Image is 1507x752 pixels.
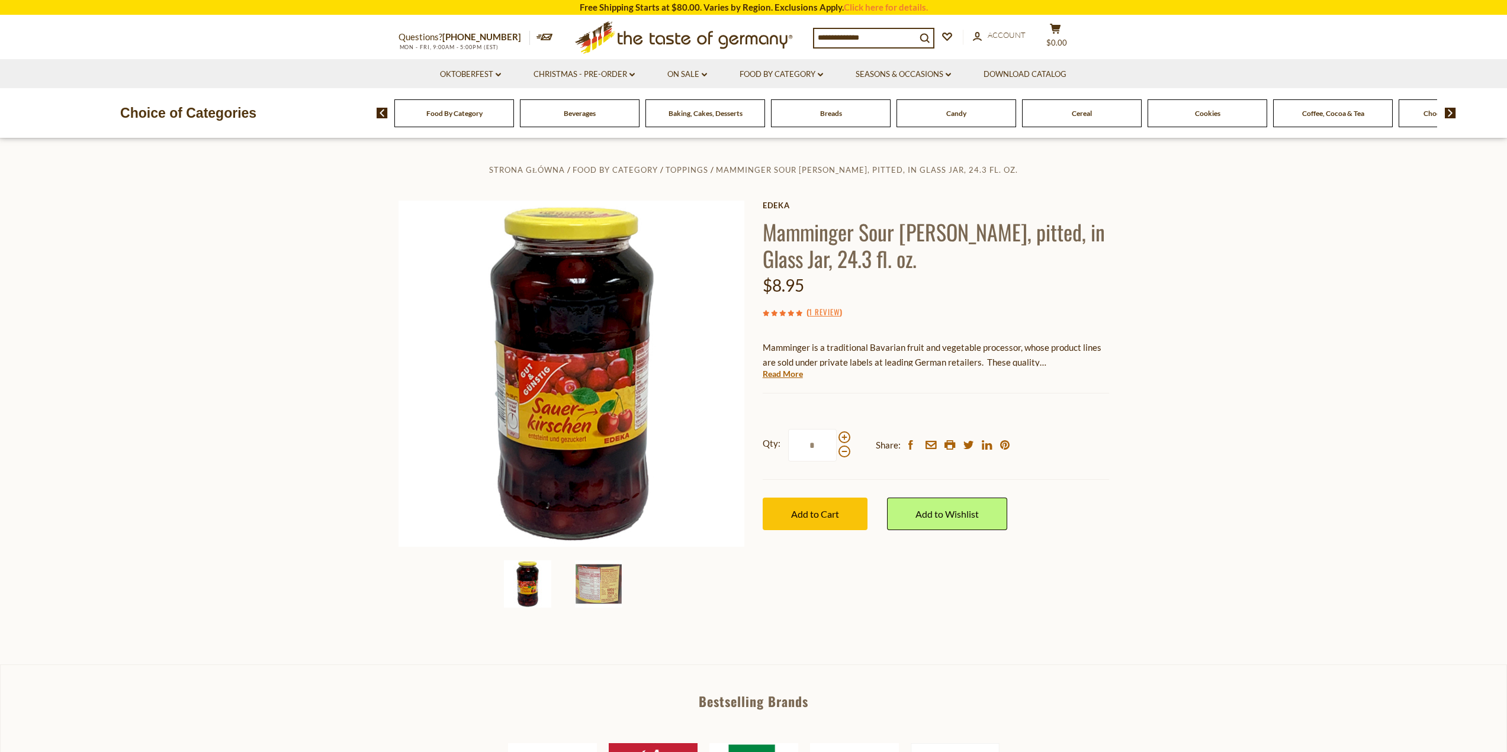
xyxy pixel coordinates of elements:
[740,68,823,81] a: Food By Category
[763,218,1109,272] h1: Mamminger Sour [PERSON_NAME], pitted, in Glass Jar, 24.3 fl. oz.
[666,165,708,175] a: Toppings
[763,498,867,530] button: Add to Cart
[399,44,499,50] span: MON - FRI, 9:00AM - 5:00PM (EST)
[856,68,951,81] a: Seasons & Occasions
[426,109,483,118] a: Food By Category
[489,165,565,175] a: Strona główna
[399,30,530,45] p: Questions?
[1,695,1506,708] div: Bestselling Brands
[564,109,596,118] a: Beverages
[716,165,1018,175] a: Mamminger Sour [PERSON_NAME], pitted, in Glass Jar, 24.3 fl. oz.
[763,368,803,380] a: Read More
[763,201,1109,210] a: Edeka
[788,429,837,461] input: Qty:
[1046,38,1067,47] span: $0.00
[377,108,388,118] img: previous arrow
[669,109,743,118] a: Baking, Cakes, Desserts
[887,498,1007,530] a: Add to Wishlist
[667,68,707,81] a: On Sale
[442,31,521,42] a: [PHONE_NUMBER]
[1195,109,1220,118] a: Cookies
[575,560,622,608] img: Mamminger Sour Morello Cherries, pitted, in Glass Jar, 24.3 fl. oz.
[763,275,804,295] span: $8.95
[1038,23,1074,53] button: $0.00
[984,68,1066,81] a: Download Catalog
[1424,109,1494,118] a: Chocolate & Marzipan
[534,68,635,81] a: Christmas - PRE-ORDER
[573,165,658,175] a: Food By Category
[1302,109,1364,118] a: Coffee, Cocoa & Tea
[504,560,551,608] img: Mamminger Sour Morello Cherries, pitted, in Glass Jar, 24.3 fl. oz.
[973,29,1026,42] a: Account
[399,201,745,547] img: Mamminger Sour Morello Cherries, pitted, in Glass Jar, 24.3 fl. oz.
[946,109,966,118] a: Candy
[763,340,1109,370] p: Mamminger is a traditional Bavarian fruit and vegetable processor, whose product lines are sold u...
[440,68,501,81] a: Oktoberfest
[1445,108,1456,118] img: next arrow
[876,438,901,453] span: Share:
[844,2,928,12] a: Click here for details.
[791,508,839,519] span: Add to Cart
[820,109,842,118] a: Breads
[988,30,1026,40] span: Account
[1072,109,1092,118] a: Cereal
[809,306,840,319] a: 1 Review
[806,306,842,318] span: ( )
[763,436,780,451] strong: Qty:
